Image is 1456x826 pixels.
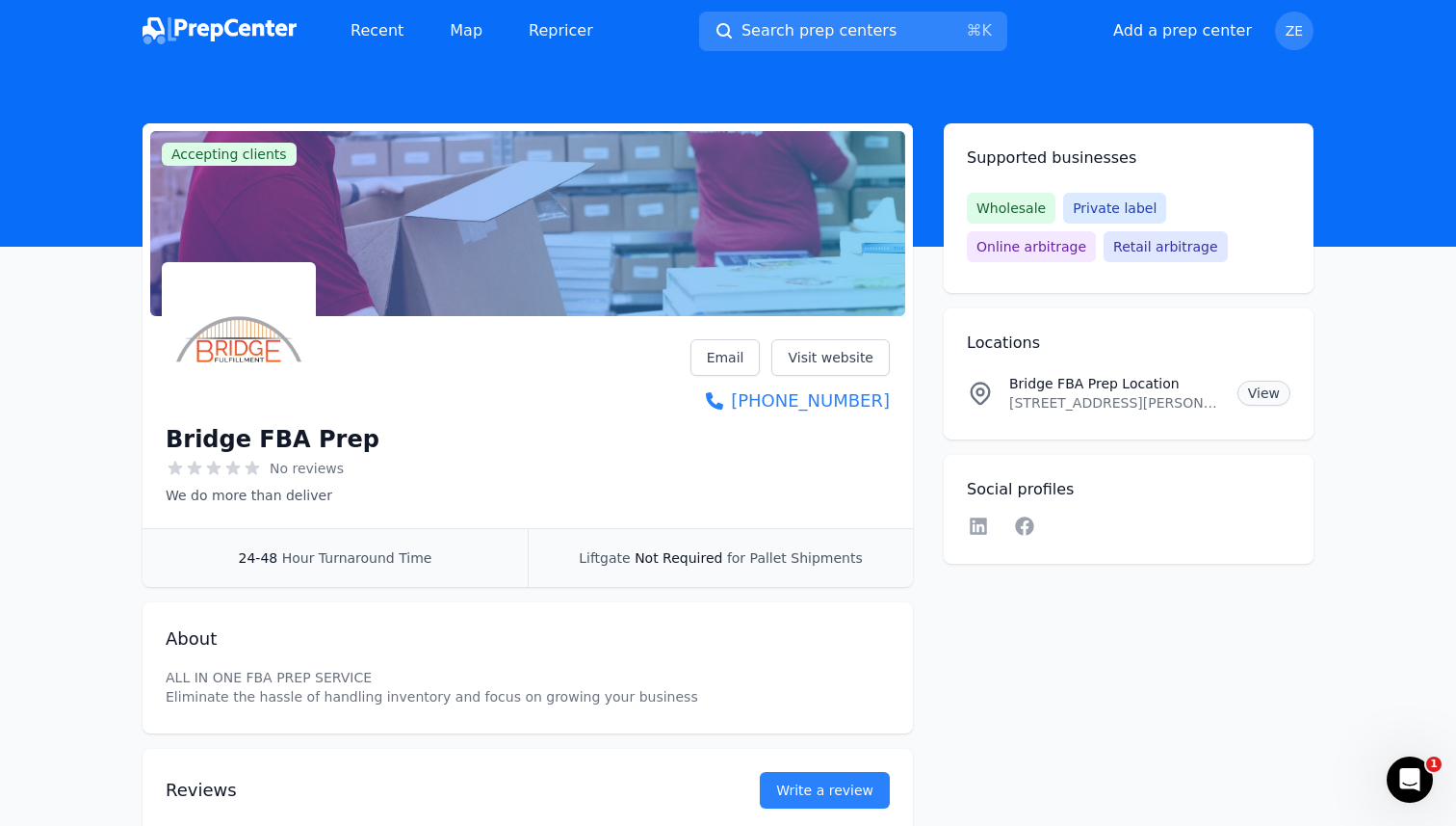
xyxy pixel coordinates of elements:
span: Search prep centers [741,19,897,42]
iframe: Intercom live chat [1387,757,1433,803]
span: Liftgate [579,550,630,566]
h2: Social profiles [967,478,1290,501]
p: Bridge FBA Prep Location [1009,374,1222,393]
kbd: ⌘ [966,21,981,40]
a: Email [690,339,761,376]
button: ZE [1275,12,1313,50]
a: Recent [335,12,419,50]
button: Add a prep center [1113,19,1252,42]
span: Private label [1063,193,1166,224]
a: View [1237,381,1290,406]
span: Retail arbitrage [1104,231,1227,262]
a: Map [434,12,498,50]
span: ZE [1286,24,1303,38]
p: We do more than deliver [166,486,379,505]
h2: About [166,626,890,653]
button: Search prep centers⌘K [699,12,1007,51]
kbd: K [981,21,992,40]
p: [STREET_ADDRESS][PERSON_NAME] [1009,393,1222,413]
span: No reviews [270,459,344,478]
span: Online arbitrage [967,231,1096,262]
span: Hour Turnaround Time [282,550,432,566]
span: 1 [1426,757,1442,772]
img: PrepCenter [143,17,297,44]
span: 24-48 [239,550,278,566]
span: for Pallet Shipments [727,550,863,566]
h2: Reviews [166,777,698,804]
img: Bridge FBA Prep [166,266,312,413]
h2: Supported businesses [967,147,1290,170]
a: Repricer [513,12,609,50]
span: Not Required [635,550,722,566]
a: Visit website [771,339,890,376]
p: ALL IN ONE FBA PREP SERVICE Eliminate the hassle of handling inventory and focus on growing your ... [166,668,890,706]
h1: Bridge FBA Prep [166,424,379,455]
span: Accepting clients [162,143,297,166]
button: Write a review [760,772,890,809]
h2: Locations [967,332,1290,355]
span: Wholesale [967,193,1055,224]
a: [PHONE_NUMBER] [690,387,890,414]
